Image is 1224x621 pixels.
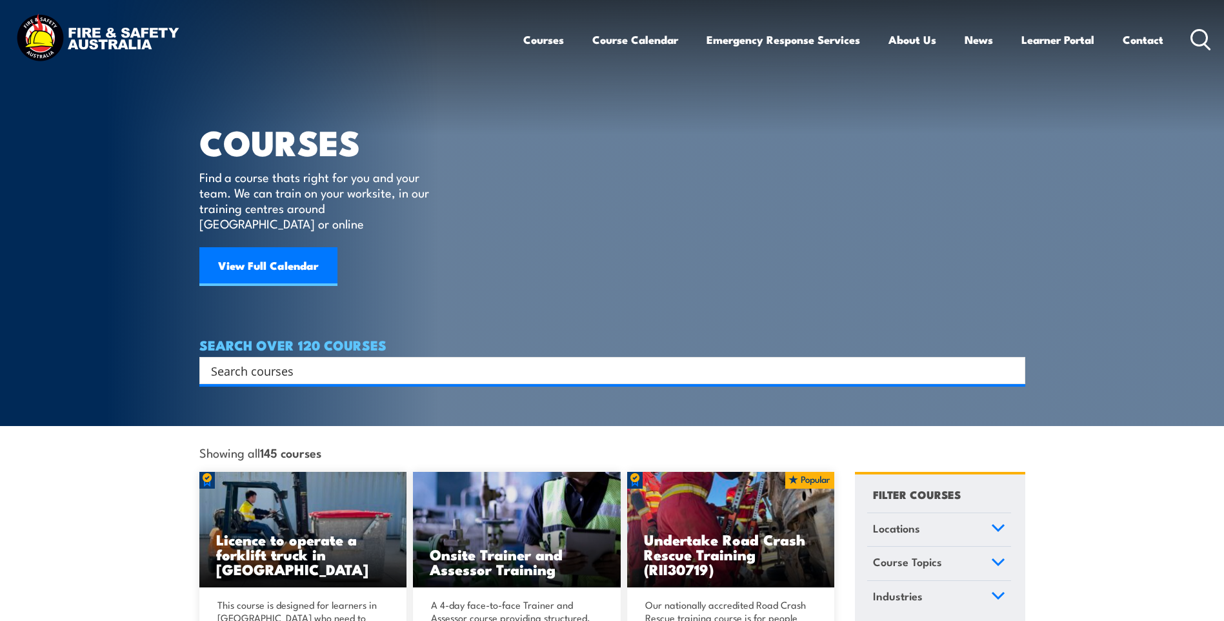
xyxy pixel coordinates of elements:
a: Onsite Trainer and Assessor Training [413,472,621,588]
a: About Us [888,23,936,57]
h3: Licence to operate a forklift truck in [GEOGRAPHIC_DATA] [216,532,390,576]
span: Industries [873,587,923,605]
a: View Full Calendar [199,247,337,286]
img: Licence to operate a forklift truck Training [199,472,407,588]
h4: SEARCH OVER 120 COURSES [199,338,1025,352]
span: Showing all [199,445,321,459]
p: Find a course thats right for you and your team. We can train on your worksite, in our training c... [199,169,435,231]
a: Contact [1123,23,1163,57]
a: Locations [867,513,1011,547]
h4: FILTER COURSES [873,485,961,503]
a: Course Topics [867,547,1011,580]
form: Search form [214,361,999,380]
a: Emergency Response Services [707,23,860,57]
a: Industries [867,581,1011,615]
a: News [965,23,993,57]
a: Courses [523,23,564,57]
img: Road Crash Rescue Training [627,472,835,588]
a: Learner Portal [1021,23,1094,57]
h3: Onsite Trainer and Assessor Training [430,547,604,576]
strong: 145 courses [260,443,321,461]
input: Search input [211,361,997,380]
a: Licence to operate a forklift truck in [GEOGRAPHIC_DATA] [199,472,407,588]
a: Undertake Road Crash Rescue Training (RII30719) [627,472,835,588]
img: Safety For Leaders [413,472,621,588]
h3: Undertake Road Crash Rescue Training (RII30719) [644,532,818,576]
span: Locations [873,520,920,537]
span: Course Topics [873,553,942,571]
h1: COURSES [199,127,448,157]
button: Search magnifier button [1003,361,1021,380]
a: Course Calendar [592,23,678,57]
